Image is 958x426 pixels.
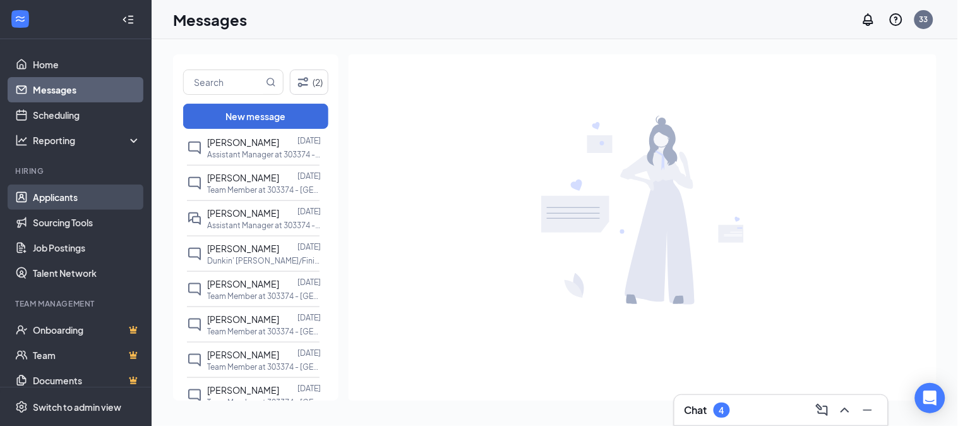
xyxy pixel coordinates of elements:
span: [PERSON_NAME] [207,207,279,219]
span: [PERSON_NAME] [207,349,279,360]
button: Minimize [858,400,878,420]
div: Reporting [33,134,141,147]
a: OnboardingCrown [33,317,141,343]
svg: MagnifyingGlass [266,77,276,87]
a: Messages [33,77,141,102]
svg: Analysis [15,134,28,147]
span: [PERSON_NAME] [207,278,279,289]
p: Assistant Manager at 303374 - [GEOGRAPHIC_DATA] US 1 [207,220,321,231]
div: Open Intercom Messenger [915,383,945,413]
svg: QuestionInfo [889,12,904,27]
svg: DoubleChat [187,211,202,226]
a: Talent Network [33,260,141,286]
p: Team Member at 303374 - [GEOGRAPHIC_DATA] US 1 [207,326,321,337]
a: Applicants [33,185,141,210]
svg: ChatInactive [187,353,202,368]
p: [DATE] [297,206,321,217]
span: [PERSON_NAME] [207,313,279,325]
svg: ChatInactive [187,176,202,191]
a: DocumentsCrown [33,368,141,393]
span: [PERSON_NAME] [207,384,279,396]
p: [DATE] [297,348,321,358]
svg: ChevronUp [837,403,853,418]
p: Team Member at 303374 - [GEOGRAPHIC_DATA] US 1 [207,397,321,408]
p: [DATE] [297,277,321,288]
svg: ChatInactive [187,317,202,332]
h1: Messages [173,9,247,30]
svg: ChatInactive [187,282,202,297]
svg: Notifications [861,12,876,27]
div: Hiring [15,166,138,176]
span: [PERSON_NAME] [207,172,279,183]
svg: Minimize [860,403,875,418]
span: [PERSON_NAME] [207,243,279,254]
p: Dunkin' [PERSON_NAME]/Finisher at 303374 - [GEOGRAPHIC_DATA] US 1 [207,255,321,266]
svg: Collapse [122,13,135,26]
p: [DATE] [297,383,321,394]
p: [DATE] [297,135,321,146]
a: Job Postings [33,235,141,260]
a: Sourcing Tools [33,210,141,235]
p: Team Member at 303374 - [GEOGRAPHIC_DATA] US 1 [207,362,321,372]
svg: WorkstreamLogo [14,13,27,25]
svg: ChatInactive [187,140,202,155]
button: New message [183,104,328,129]
svg: Filter [296,75,311,90]
button: ComposeMessage [812,400,832,420]
a: Scheduling [33,102,141,128]
input: Search [184,70,263,94]
p: Team Member at 303374 - [GEOGRAPHIC_DATA] US 1 [207,291,321,301]
p: [DATE] [297,241,321,252]
div: 33 [919,14,928,25]
a: Home [33,52,141,77]
svg: Settings [15,401,28,413]
div: 4 [719,405,724,416]
p: Assistant Manager at 303374 - [GEOGRAPHIC_DATA] US 1 [207,149,321,160]
div: Team Management [15,298,138,309]
button: ChevronUp [835,400,855,420]
p: [DATE] [297,312,321,323]
svg: ChatInactive [187,246,202,262]
p: [DATE] [297,171,321,181]
h3: Chat [685,403,707,417]
span: [PERSON_NAME] [207,137,279,148]
p: Team Member at 303374 - [GEOGRAPHIC_DATA] US 1 [207,185,321,195]
a: TeamCrown [33,343,141,368]
svg: ComposeMessage [815,403,830,418]
div: Switch to admin view [33,401,121,413]
svg: ChatInactive [187,388,202,403]
button: Filter (2) [290,70,328,95]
